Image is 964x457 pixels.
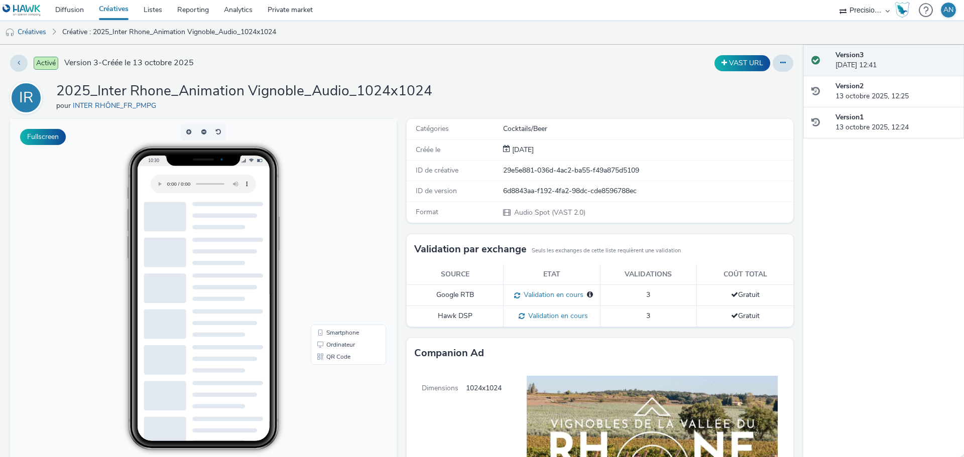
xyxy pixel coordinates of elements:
[5,28,15,38] img: audio
[57,20,281,44] a: Créative : 2025_Inter Rhone_Animation Vignoble_Audio_1024x1024
[73,101,160,110] a: INTER RHÔNE_FR_PMPG
[303,220,374,232] li: Ordinateur
[56,82,432,101] h1: 2025_Inter Rhone_Animation Vignoble_Audio_1024x1024
[714,55,770,71] button: VAST URL
[138,39,149,44] span: 10:30
[503,124,792,134] div: Cocktails/Beer
[503,186,792,196] div: 6d8843aa-f192-4fa2-98dc-cde8596788ec
[416,207,438,217] span: Format
[646,290,650,299] span: 3
[19,84,34,112] div: IR
[64,57,194,69] span: Version 3 - Créée le 13 octobre 2025
[646,311,650,321] span: 3
[525,311,588,321] span: Validation en cours
[34,57,58,70] span: Activé
[510,145,534,155] div: Création 13 octobre 2025, 12:24
[712,55,773,71] div: Dupliquer la créative en un VAST URL
[835,112,864,122] strong: Version 1
[20,129,66,145] button: Fullscreen
[697,264,794,285] th: Coût total
[414,242,527,257] h3: Validation par exchange
[316,235,340,241] span: QR Code
[316,223,345,229] span: Ordinateur
[416,145,440,155] span: Créée le
[3,4,41,17] img: undefined Logo
[835,81,864,91] strong: Version 2
[835,112,956,133] div: 13 octobre 2025, 12:24
[303,232,374,244] li: QR Code
[407,306,504,327] td: Hawk DSP
[943,3,953,18] div: AN
[510,145,534,155] span: [DATE]
[407,285,504,306] td: Google RTB
[731,311,760,321] span: Gratuit
[835,81,956,102] div: 13 octobre 2025, 12:25
[10,93,46,102] a: IR
[895,2,910,18] img: Hawk Academy
[504,264,600,285] th: Etat
[316,211,349,217] span: Smartphone
[416,166,458,175] span: ID de créative
[520,290,583,299] span: Validation en cours
[416,124,449,133] span: Catégories
[532,247,681,255] small: Seuls les exchanges de cette liste requièrent une validation
[600,264,697,285] th: Validations
[56,101,73,110] span: pour
[414,346,484,361] h3: Companion Ad
[731,290,760,299] span: Gratuit
[303,208,374,220] li: Smartphone
[513,208,585,217] span: Audio Spot (VAST 2.0)
[407,264,504,285] th: Source
[503,166,792,176] div: 29e5e881-036d-4ac2-ba55-f49a875d5109
[835,50,864,60] strong: Version 3
[895,2,914,18] a: Hawk Academy
[416,186,457,196] span: ID de version
[835,50,956,71] div: [DATE] 12:41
